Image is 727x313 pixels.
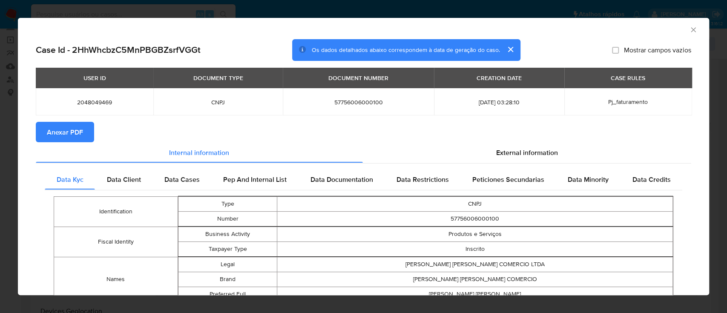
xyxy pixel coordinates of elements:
[277,241,673,256] td: Inscrito
[18,18,709,295] div: closure-recommendation-modal
[54,257,178,302] td: Names
[78,71,111,85] div: USER ID
[689,26,697,33] button: Fechar a janela
[397,174,449,184] span: Data Restrictions
[310,174,373,184] span: Data Documentation
[223,174,287,184] span: Pep And Internal List
[36,122,94,142] button: Anexar PDF
[46,98,143,106] span: 2048049469
[471,71,527,85] div: CREATION DATE
[568,174,609,184] span: Data Minority
[178,287,277,302] td: Preferred Full
[178,196,277,211] td: Type
[169,147,229,157] span: Internal information
[54,227,178,257] td: Fiscal Identity
[47,123,83,141] span: Anexar PDF
[36,142,691,163] div: Detailed info
[606,71,650,85] div: CASE RULES
[107,174,141,184] span: Data Client
[45,169,682,190] div: Detailed internal info
[472,174,544,184] span: Peticiones Secundarias
[188,71,248,85] div: DOCUMENT TYPE
[277,287,673,302] td: [PERSON_NAME] [PERSON_NAME]
[178,257,277,272] td: Legal
[612,46,619,53] input: Mostrar campos vazios
[312,46,500,54] span: Os dados detalhados abaixo correspondem à data de geração do caso.
[293,98,424,106] span: 57756006000100
[36,44,201,55] h2: Case Id - 2HhWhcbzC5MnPBGBZsrfVGGt
[608,98,648,106] span: Pj_faturamento
[178,272,277,287] td: Brand
[496,147,558,157] span: External information
[57,174,83,184] span: Data Kyc
[277,211,673,226] td: 57756006000100
[178,241,277,256] td: Taxpayer Type
[277,227,673,241] td: Produtos e Serviços
[323,71,394,85] div: DOCUMENT NUMBER
[54,196,178,227] td: Identification
[164,174,200,184] span: Data Cases
[277,272,673,287] td: [PERSON_NAME] [PERSON_NAME] COMERCIO
[277,257,673,272] td: [PERSON_NAME] [PERSON_NAME] COMERCIO LTDA
[178,227,277,241] td: Business Activity
[632,174,670,184] span: Data Credits
[500,39,520,60] button: cerrar
[178,211,277,226] td: Number
[164,98,273,106] span: CNPJ
[277,196,673,211] td: CNPJ
[624,46,691,54] span: Mostrar campos vazios
[444,98,554,106] span: [DATE] 03:28:10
